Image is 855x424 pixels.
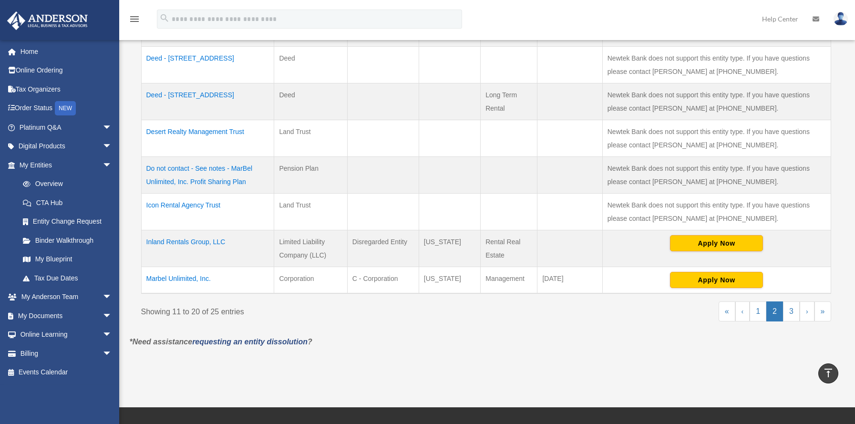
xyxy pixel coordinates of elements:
[419,230,480,267] td: [US_STATE]
[823,367,834,379] i: vertical_align_top
[55,101,76,115] div: NEW
[602,193,831,230] td: Newtek Bank does not support this entity type. If you have questions please contact [PERSON_NAME]...
[719,301,735,321] a: First
[129,17,140,25] a: menu
[103,155,122,175] span: arrow_drop_down
[13,269,122,288] a: Tax Due Dates
[347,230,419,267] td: Disregarded Entity
[7,155,122,175] a: My Entitiesarrow_drop_down
[13,231,122,250] a: Binder Walkthrough
[141,46,274,83] td: Deed - [STREET_ADDRESS]
[602,83,831,120] td: Newtek Bank does not support this entity type. If you have questions please contact [PERSON_NAME]...
[818,363,838,383] a: vertical_align_top
[347,267,419,293] td: C - Corporation
[141,301,479,319] div: Showing 11 to 20 of 25 entries
[7,325,126,344] a: Online Learningarrow_drop_down
[766,301,783,321] a: 2
[192,338,308,346] a: requesting an entity dissolution
[7,99,126,118] a: Order StatusNEW
[103,325,122,345] span: arrow_drop_down
[141,230,274,267] td: Inland Rentals Group, LLC
[141,267,274,293] td: Marbel Unlimited, Inc.
[834,12,848,26] img: User Pic
[103,306,122,326] span: arrow_drop_down
[7,288,126,307] a: My Anderson Teamarrow_drop_down
[13,212,122,231] a: Entity Change Request
[783,301,800,321] a: 3
[103,344,122,363] span: arrow_drop_down
[274,83,347,120] td: Deed
[481,267,537,293] td: Management
[602,120,831,156] td: Newtek Bank does not support this entity type. If you have questions please contact [PERSON_NAME]...
[141,120,274,156] td: Desert Realty Management Trust
[481,83,537,120] td: Long Term Rental
[4,11,91,30] img: Anderson Advisors Platinum Portal
[274,230,347,267] td: Limited Liability Company (LLC)
[7,137,126,156] a: Digital Productsarrow_drop_down
[274,193,347,230] td: Land Trust
[7,306,126,325] a: My Documentsarrow_drop_down
[814,301,831,321] a: Last
[13,250,122,269] a: My Blueprint
[419,267,480,293] td: [US_STATE]
[129,13,140,25] i: menu
[130,338,312,346] em: *Need assistance ?
[274,156,347,193] td: Pension Plan
[481,230,537,267] td: Rental Real Estate
[103,288,122,307] span: arrow_drop_down
[141,156,274,193] td: Do not contact - See notes - MarBel Unlimited, Inc. Profit Sharing Plan
[750,301,766,321] a: 1
[735,301,750,321] a: Previous
[103,137,122,156] span: arrow_drop_down
[7,61,126,80] a: Online Ordering
[7,118,126,137] a: Platinum Q&Aarrow_drop_down
[7,344,126,363] a: Billingarrow_drop_down
[602,46,831,83] td: Newtek Bank does not support this entity type. If you have questions please contact [PERSON_NAME]...
[274,267,347,293] td: Corporation
[13,193,122,212] a: CTA Hub
[537,267,602,293] td: [DATE]
[13,175,117,194] a: Overview
[159,13,170,23] i: search
[602,156,831,193] td: Newtek Bank does not support this entity type. If you have questions please contact [PERSON_NAME]...
[7,363,126,382] a: Events Calendar
[274,46,347,83] td: Deed
[274,120,347,156] td: Land Trust
[800,301,814,321] a: Next
[670,272,763,288] button: Apply Now
[670,235,763,251] button: Apply Now
[103,118,122,137] span: arrow_drop_down
[141,193,274,230] td: Icon Rental Agency Trust
[141,83,274,120] td: Deed - [STREET_ADDRESS]
[7,42,126,61] a: Home
[7,80,126,99] a: Tax Organizers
